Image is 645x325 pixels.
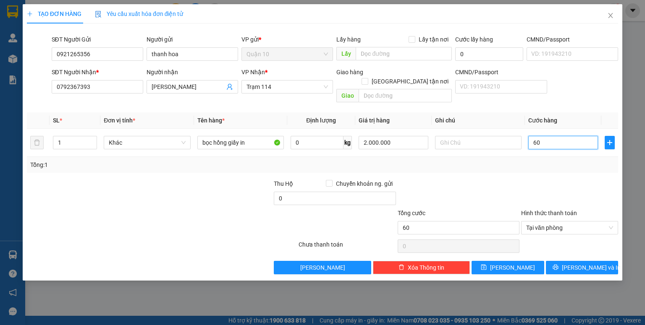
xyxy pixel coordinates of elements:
[605,139,614,146] span: plus
[521,210,577,216] label: Hình thức thanh toán
[53,117,60,124] span: SL
[562,263,621,272] span: [PERSON_NAME] và In
[336,36,361,43] span: Lấy hàng
[599,4,622,28] button: Close
[546,261,619,274] button: printer[PERSON_NAME] và In
[455,68,547,77] div: CMND/Passport
[455,36,493,43] label: Cước lấy hàng
[359,136,428,149] input: 0
[373,261,470,274] button: deleteXóa Thông tin
[398,210,425,216] span: Tổng cước
[27,10,81,17] span: TẠO ĐƠN HÀNG
[27,11,33,17] span: plus
[336,47,356,60] span: Lấy
[30,136,44,149] button: delete
[368,77,452,86] span: [GEOGRAPHIC_DATA] tận nơi
[359,117,390,124] span: Giá trị hàng
[52,68,143,77] div: SĐT Người Nhận
[274,180,293,187] span: Thu Hộ
[52,35,143,44] div: SĐT Người Gửi
[490,263,535,272] span: [PERSON_NAME]
[333,179,396,188] span: Chuyển khoản ng. gửi
[336,89,359,102] span: Giao
[246,81,328,93] span: Trạm 114
[241,69,265,75] span: VP Nhận
[197,136,284,149] input: VD: Bàn, Ghế
[472,261,544,274] button: save[PERSON_NAME]
[528,117,557,124] span: Cước hàng
[455,47,523,61] input: Cước lấy hàng
[226,83,233,90] span: user-add
[109,136,185,149] span: Khác
[359,89,452,102] input: Dọc đường
[246,48,328,60] span: Quận 10
[481,264,487,271] span: save
[30,160,249,169] div: Tổng: 1
[527,35,618,44] div: CMND/Passport
[300,263,345,272] span: [PERSON_NAME]
[526,221,613,234] span: Tại văn phòng
[432,112,525,129] th: Ghi chú
[147,35,238,44] div: Người gửi
[607,12,614,19] span: close
[104,117,135,124] span: Đơn vị tính
[399,264,404,271] span: delete
[95,10,184,17] span: Yêu cầu xuất hóa đơn điện tử
[336,69,363,75] span: Giao hàng
[415,35,452,44] span: Lấy tận nơi
[298,240,396,255] div: Chưa thanh toán
[343,136,352,149] span: kg
[241,35,333,44] div: VP gửi
[197,117,225,124] span: Tên hàng
[408,263,444,272] span: Xóa Thông tin
[95,11,102,18] img: icon
[605,136,615,149] button: plus
[274,261,371,274] button: [PERSON_NAME]
[306,117,336,124] span: Định lượng
[356,47,452,60] input: Dọc đường
[147,68,238,77] div: Người nhận
[553,264,558,271] span: printer
[435,136,522,149] input: Ghi Chú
